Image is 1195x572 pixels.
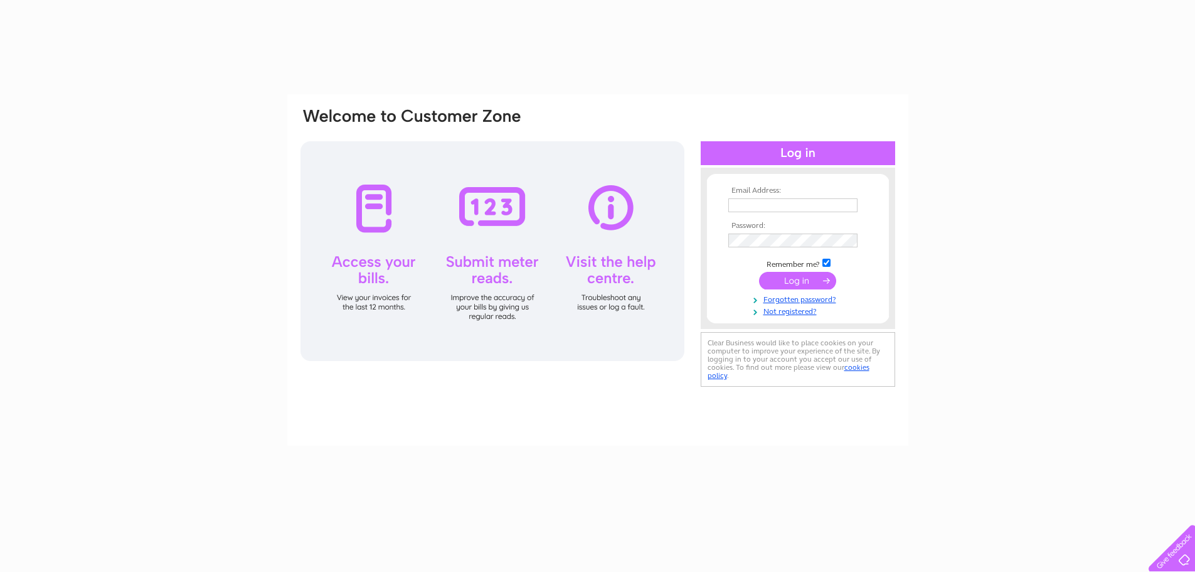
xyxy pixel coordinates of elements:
a: Forgotten password? [728,293,871,305]
a: Not registered? [728,305,871,316]
th: Email Address: [725,186,871,195]
th: Password: [725,222,871,230]
a: cookies policy [708,363,869,380]
input: Submit [759,272,836,289]
td: Remember me? [725,257,871,269]
div: Clear Business would like to place cookies on your computer to improve your experience of the sit... [701,332,895,387]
